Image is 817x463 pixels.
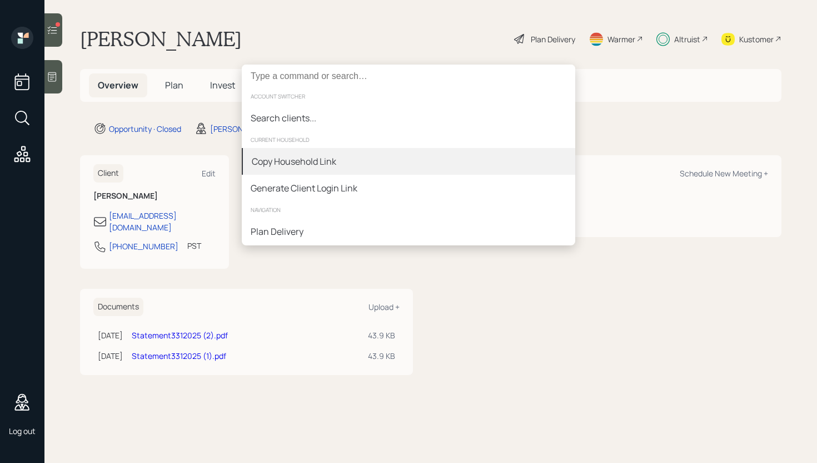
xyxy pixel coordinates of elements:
[242,65,575,88] input: Type a command or search…
[242,201,575,218] div: navigation
[252,155,336,168] div: Copy Household Link
[251,181,357,195] div: Generate Client Login Link
[251,111,316,125] div: Search clients...
[242,88,575,105] div: account switcher
[242,131,575,148] div: current household
[251,225,303,238] div: Plan Delivery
